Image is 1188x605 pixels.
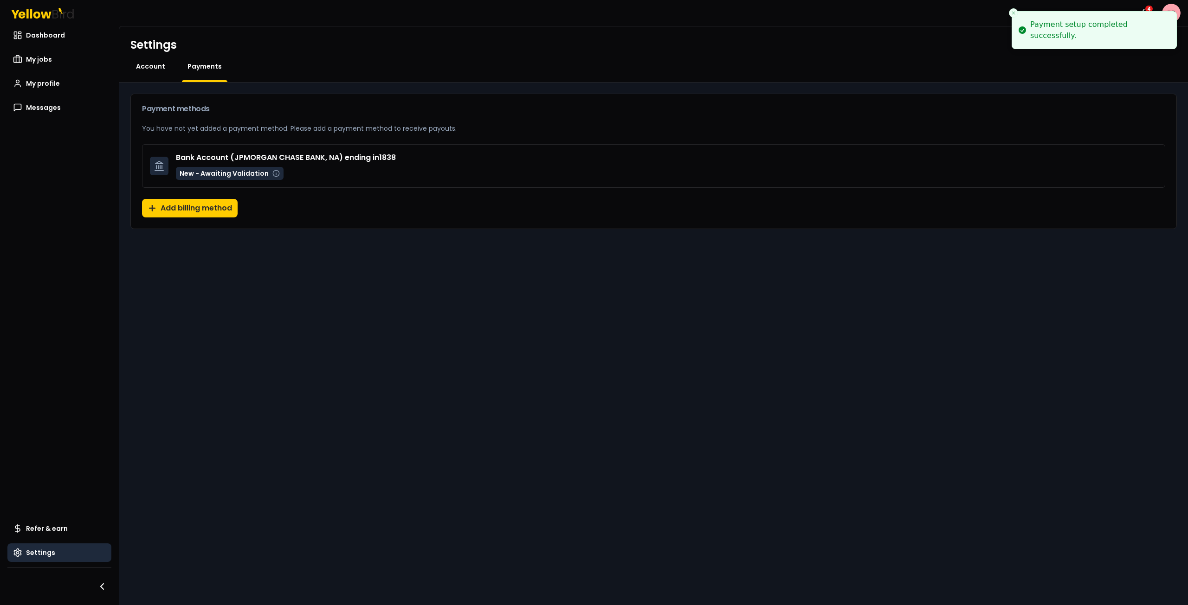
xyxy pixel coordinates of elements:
[7,543,111,562] a: Settings
[142,105,1165,113] h3: Payment methods
[26,31,65,40] span: Dashboard
[7,50,111,69] a: My jobs
[130,62,171,71] a: Account
[176,152,396,163] p: Bank Account ( JPMORGAN CHASE BANK, NA ) ending in 1838
[1136,4,1155,22] button: 4
[1162,4,1181,22] span: BP
[182,62,227,71] a: Payments
[26,548,55,557] span: Settings
[187,62,222,71] span: Payments
[1009,8,1018,18] button: Close toast
[7,98,111,117] a: Messages
[136,62,165,71] span: Account
[180,169,269,178] span: New - Awaiting Validation
[26,79,60,88] span: My profile
[26,524,68,533] span: Refer & earn
[26,55,52,64] span: My jobs
[142,124,1165,133] p: You have not yet added a payment method. Please add a payment method to receive payouts.
[7,519,111,538] a: Refer & earn
[142,199,238,217] button: Add billing method
[130,38,1177,52] h1: Settings
[7,26,111,45] a: Dashboard
[7,74,111,93] a: My profile
[26,103,61,112] span: Messages
[1030,19,1169,41] div: Payment setup completed successfully.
